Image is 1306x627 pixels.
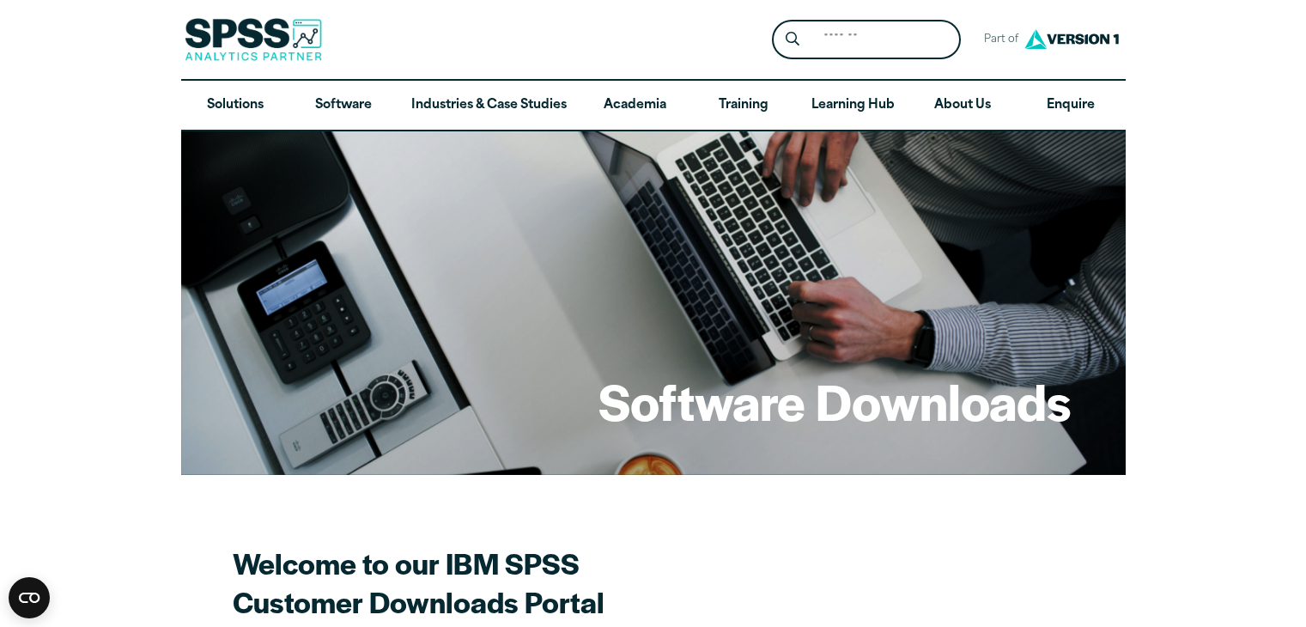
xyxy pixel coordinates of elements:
form: Site Header Search Form [772,20,961,60]
button: Open CMP widget [9,577,50,618]
a: Industries & Case Studies [398,81,580,131]
a: Training [689,81,797,131]
a: Learning Hub [798,81,908,131]
a: Solutions [181,81,289,131]
h1: Software Downloads [598,368,1071,435]
a: About Us [908,81,1017,131]
img: SPSS Analytics Partner [185,18,322,61]
a: Enquire [1017,81,1125,131]
img: Version1 Logo [1020,23,1123,55]
a: Software [289,81,398,131]
nav: Desktop version of site main menu [181,81,1126,131]
h2: Welcome to our IBM SPSS Customer Downloads Portal [233,544,834,621]
svg: Search magnifying glass icon [786,32,799,46]
span: Part of [975,27,1020,52]
button: Search magnifying glass icon [776,24,808,56]
a: Academia [580,81,689,131]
